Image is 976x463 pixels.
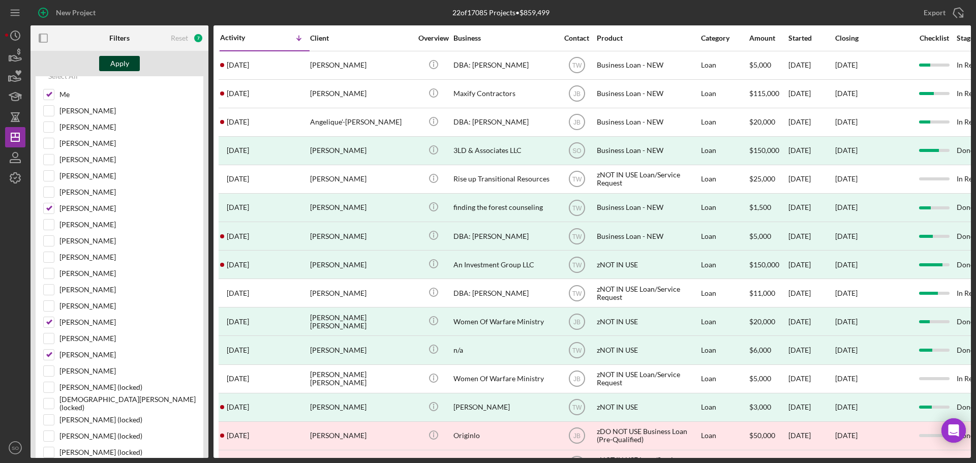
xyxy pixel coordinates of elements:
[788,308,834,335] div: [DATE]
[835,403,858,411] div: [DATE]
[572,347,582,354] text: TW
[572,404,582,411] text: TW
[597,80,698,107] div: Business Loan - NEW
[749,52,787,79] div: $5,000
[227,375,249,383] time: 2023-06-26 23:49
[59,301,196,311] label: [PERSON_NAME]
[701,80,748,107] div: Loan
[59,333,196,344] label: [PERSON_NAME]
[59,415,196,425] label: [PERSON_NAME] (locked)
[701,394,748,421] div: Loan
[701,251,748,278] div: Loan
[597,365,698,392] div: zNOT IN USE Loan/Service Request
[453,422,555,449] div: Originlo
[59,89,196,100] label: Me
[597,194,698,221] div: Business Loan - NEW
[453,52,555,79] div: DBA: [PERSON_NAME]
[597,422,698,449] div: zDO NOT USE Business Loan (Pre-Qualified)
[453,137,555,164] div: 3LD & Associates LLC
[749,394,787,421] div: $3,000
[749,365,787,392] div: $5,000
[788,251,834,278] div: [DATE]
[749,280,787,306] div: $11,000
[701,137,748,164] div: Loan
[59,171,196,181] label: [PERSON_NAME]
[59,285,196,295] label: [PERSON_NAME]
[48,66,78,86] div: Select All
[835,318,858,326] div: [DATE]
[572,233,582,240] text: TW
[171,34,188,42] div: Reset
[749,166,787,193] div: $25,000
[59,220,196,230] label: [PERSON_NAME]
[597,34,698,42] div: Product
[749,80,787,107] div: $115,000
[310,194,412,221] div: [PERSON_NAME]
[5,438,25,458] button: SO
[227,146,249,155] time: 2024-04-10 16:28
[597,251,698,278] div: zNOT IN USE
[597,336,698,363] div: zNOT IN USE
[835,34,911,42] div: Closing
[452,9,550,17] div: 22 of 17085 Projects • $859,499
[227,118,249,126] time: 2024-07-01 16:45
[788,336,834,363] div: [DATE]
[835,374,858,383] time: [DATE]
[310,365,412,392] div: [PERSON_NAME] [PERSON_NAME]
[227,346,249,354] time: 2023-07-07 23:38
[310,137,412,164] div: [PERSON_NAME]
[59,155,196,165] label: [PERSON_NAME]
[220,34,265,42] div: Activity
[788,109,834,136] div: [DATE]
[701,365,748,392] div: Loan
[835,60,858,69] time: [DATE]
[701,166,748,193] div: Loan
[788,52,834,79] div: [DATE]
[310,336,412,363] div: [PERSON_NAME]
[788,280,834,306] div: [DATE]
[701,336,748,363] div: Loan
[924,3,945,23] div: Export
[453,280,555,306] div: DBA: [PERSON_NAME]
[749,137,787,164] div: $150,000
[788,194,834,221] div: [DATE]
[453,336,555,363] div: n/a
[453,194,555,221] div: finding the forest counseling
[56,3,96,23] div: New Project
[572,62,582,69] text: TW
[227,318,249,326] time: 2023-07-19 02:41
[913,3,971,23] button: Export
[572,261,582,268] text: TW
[310,394,412,421] div: [PERSON_NAME]
[572,204,582,211] text: TW
[788,223,834,250] div: [DATE]
[310,109,412,136] div: Angelique'-[PERSON_NAME]
[59,268,196,279] label: [PERSON_NAME]
[597,52,698,79] div: Business Loan - NEW
[788,394,834,421] div: [DATE]
[453,251,555,278] div: An Investment Group LLC
[59,350,196,360] label: [PERSON_NAME]
[59,106,196,116] label: [PERSON_NAME]
[43,66,83,86] button: Select All
[835,261,858,269] div: [DATE]
[30,3,106,23] button: New Project
[573,376,580,383] text: JB
[597,223,698,250] div: Business Loan - NEW
[414,34,452,42] div: Overview
[749,422,787,449] div: $50,000
[310,34,412,42] div: Client
[227,61,249,69] time: 2025-05-02 16:24
[227,431,249,440] time: 2023-04-20 14:53
[701,422,748,449] div: Loan
[59,431,196,441] label: [PERSON_NAME] (locked)
[788,166,834,193] div: [DATE]
[835,431,858,440] time: [DATE]
[572,147,581,155] text: SO
[835,146,858,155] div: [DATE]
[227,289,249,297] time: 2023-10-31 18:05
[193,33,203,43] div: 7
[788,80,834,107] div: [DATE]
[59,317,196,327] label: [PERSON_NAME]
[59,203,196,213] label: [PERSON_NAME]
